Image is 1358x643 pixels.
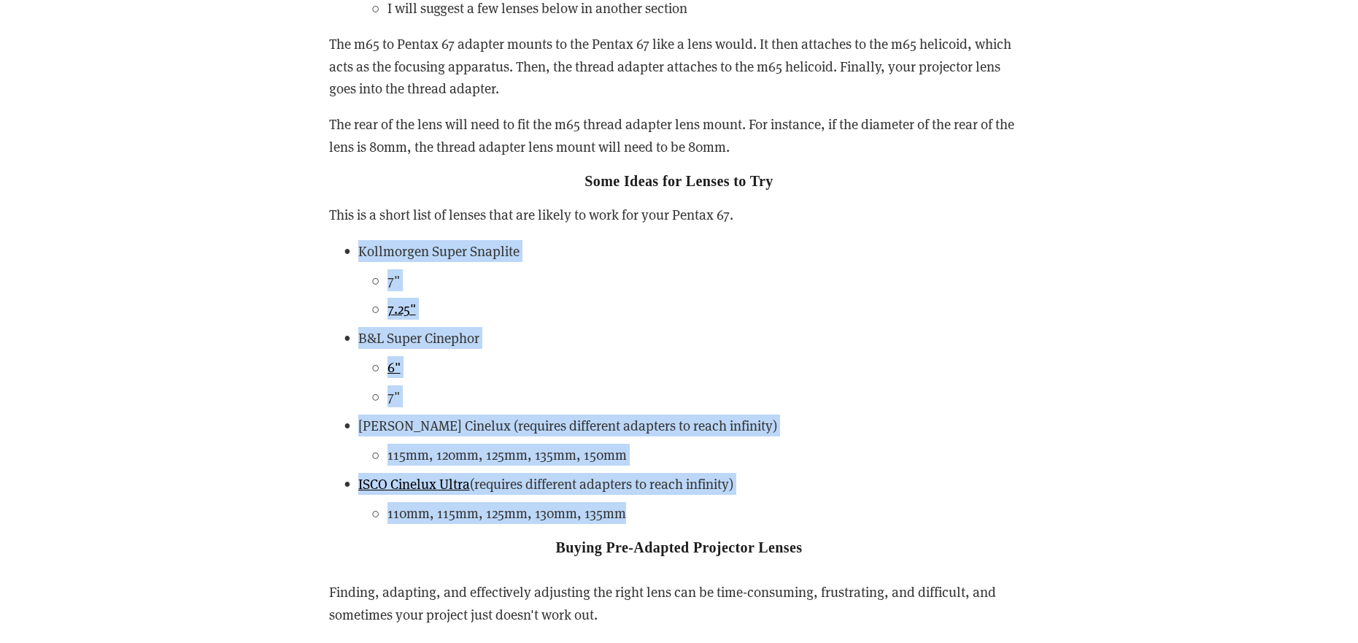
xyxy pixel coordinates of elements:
[329,113,1030,158] p: The rear of the lens will need to fit the m65 thread adapter lens mount. For instance, if the dia...
[358,473,1030,495] p: (requires different adapters to reach infinity)
[329,204,1030,226] p: This is a short list of lenses that are likely to work for your Pentax 67.
[358,327,1030,349] p: B&L Super Cinephor
[387,385,1030,407] p: 7"
[387,358,401,376] a: 6"
[329,33,1030,99] p: The m65 to Pentax 67 adapter mounts to the Pentax 67 like a lens would. It then attaches to the m...
[358,240,1030,262] p: Kollmorgen Super Snaplite
[556,539,803,555] strong: Buying Pre-Adapted Projector Lenses
[358,474,470,493] a: ISCO Cinelux Ultra
[585,173,773,189] strong: Some Ideas for Lenses to Try
[387,269,1030,291] p: 7"
[387,444,1030,466] p: 115mm, 120mm, 125mm, 135mm, 150mm
[387,299,416,317] a: 7.25"
[387,502,1030,524] p: 110mm, 115mm, 125mm, 130mm, 135mm
[329,581,1030,625] p: Finding, adapting, and effectively adjusting the right lens can be time-consuming, frustrating, a...
[358,415,1030,436] p: [PERSON_NAME] Cinelux (requires different adapters to reach infinity)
